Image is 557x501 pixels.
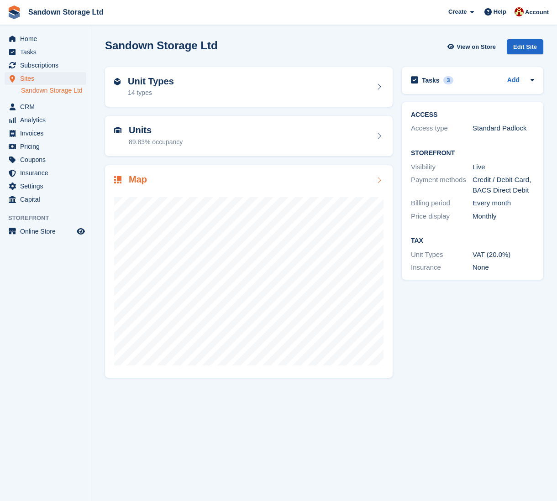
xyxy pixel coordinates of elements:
a: menu [5,114,86,126]
a: menu [5,59,86,72]
a: menu [5,127,86,140]
div: Visibility [411,162,473,172]
a: Preview store [75,226,86,237]
span: Storefront [8,214,91,223]
a: Edit Site [507,39,543,58]
span: Home [20,32,75,45]
div: Payment methods [411,175,473,195]
span: Account [525,8,549,17]
img: unit-type-icn-2b2737a686de81e16bb02015468b77c625bbabd49415b5ef34ead5e3b44a266d.svg [114,78,121,85]
h2: Sandown Storage Ltd [105,39,218,52]
div: Insurance [411,262,473,273]
img: map-icn-33ee37083ee616e46c38cad1a60f524a97daa1e2b2c8c0bc3eb3415660979fc1.svg [114,176,121,183]
a: menu [5,180,86,193]
a: Map [105,165,393,378]
div: Unit Types [411,250,473,260]
h2: Units [129,125,183,136]
span: Analytics [20,114,75,126]
a: Units 89.83% occupancy [105,116,393,156]
a: menu [5,153,86,166]
a: menu [5,193,86,206]
a: Sandown Storage Ltd [25,5,107,20]
img: unit-icn-7be61d7bf1b0ce9d3e12c5938cc71ed9869f7b940bace4675aadf7bd6d80202e.svg [114,127,121,133]
span: CRM [20,100,75,113]
div: 14 types [128,88,174,98]
h2: Storefront [411,150,534,157]
span: View on Store [457,42,496,52]
h2: Tax [411,237,534,245]
span: Pricing [20,140,75,153]
div: None [473,262,534,273]
div: 89.83% occupancy [129,137,183,147]
span: Invoices [20,127,75,140]
div: Access type [411,123,473,134]
h2: Map [129,174,147,185]
a: Add [507,75,520,86]
a: menu [5,100,86,113]
a: Unit Types 14 types [105,67,393,107]
img: stora-icon-8386f47178a22dfd0bd8f6a31ec36ba5ce8667c1dd55bd0f319d3a0aa187defe.svg [7,5,21,19]
h2: Unit Types [128,76,174,87]
div: Monthly [473,211,534,222]
span: Create [448,7,467,16]
a: menu [5,167,86,179]
a: menu [5,72,86,85]
div: Live [473,162,534,172]
span: Settings [20,180,75,193]
span: Insurance [20,167,75,179]
span: Online Store [20,225,75,238]
a: menu [5,32,86,45]
a: View on Store [446,39,499,54]
img: Jessica Durrant [515,7,524,16]
a: menu [5,46,86,58]
div: 3 [443,76,454,84]
h2: ACCESS [411,111,534,119]
a: Sandown Storage Ltd [21,86,86,95]
span: Help [494,7,506,16]
span: Subscriptions [20,59,75,72]
div: Standard Padlock [473,123,534,134]
div: VAT (20.0%) [473,250,534,260]
span: Sites [20,72,75,85]
div: Billing period [411,198,473,209]
div: Credit / Debit Card, BACS Direct Debit [473,175,534,195]
a: menu [5,225,86,238]
a: menu [5,140,86,153]
div: Price display [411,211,473,222]
span: Capital [20,193,75,206]
span: Tasks [20,46,75,58]
div: Every month [473,198,534,209]
h2: Tasks [422,76,440,84]
span: Coupons [20,153,75,166]
div: Edit Site [507,39,543,54]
